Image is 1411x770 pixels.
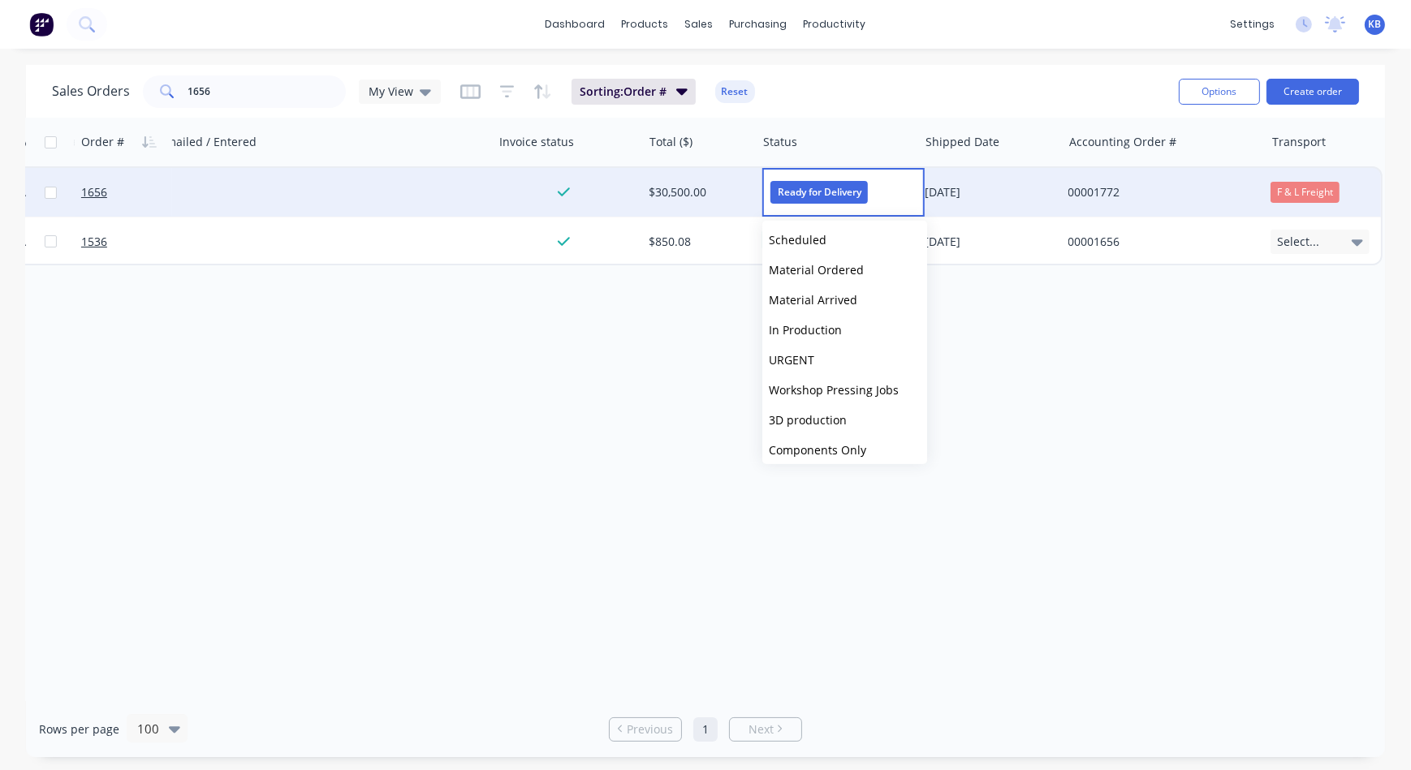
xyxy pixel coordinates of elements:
[52,84,130,99] h1: Sales Orders
[39,721,119,738] span: Rows per page
[81,168,179,217] a: 1656
[762,315,927,345] button: In Production
[1179,79,1260,105] button: Options
[81,234,107,250] span: 1536
[762,405,927,435] button: 3D production
[762,285,927,315] button: Material Arrived
[796,12,874,37] div: productivity
[29,12,54,37] img: Factory
[81,134,124,150] div: Order #
[677,12,722,37] div: sales
[1069,134,1176,150] div: Accounting Order #
[537,12,614,37] a: dashboard
[762,435,927,465] button: Components Only
[1068,184,1249,200] div: 00001772
[762,225,927,255] button: Scheduled
[762,345,927,375] button: URGENT
[769,292,857,308] span: Material Arrived
[610,721,681,738] a: Previous page
[762,375,927,405] button: Workshop Pressing Jobs
[1222,12,1283,37] div: settings
[749,721,774,738] span: Next
[769,232,826,247] span: Scheduled
[81,184,107,200] span: 1656
[769,442,866,458] span: Components Only
[369,83,413,100] span: My View
[925,183,1055,203] div: [DATE]
[769,262,864,277] span: Material Ordered
[572,79,696,105] button: Sorting:Order #
[769,352,814,368] span: URGENT
[1271,182,1340,203] div: F & L Freight
[763,134,797,150] div: Status
[769,382,899,398] span: Workshop Pressing Jobs
[580,84,667,100] span: Sorting: Order #
[1369,17,1382,32] span: KB
[602,717,809,742] ul: Pagination
[730,721,801,738] a: Next page
[722,12,796,37] div: purchasing
[769,412,847,428] span: 3D production
[1068,234,1249,250] div: 00001656
[649,234,745,250] div: $850.08
[925,231,1055,252] div: [DATE]
[1272,134,1326,150] div: Transport
[1277,234,1319,250] span: Select...
[159,134,257,150] div: Emailed / Entered
[627,721,673,738] span: Previous
[693,717,718,742] a: Page 1 is your current page
[649,184,745,200] div: $30,500.00
[926,134,999,150] div: Shipped Date
[715,80,755,103] button: Reset
[770,181,868,203] span: Ready for Delivery
[499,134,574,150] div: Invoice status
[188,75,347,108] input: Search...
[649,134,693,150] div: Total ($)
[769,322,842,338] span: In Production
[762,255,927,285] button: Material Ordered
[81,217,179,266] a: 1536
[1266,79,1359,105] button: Create order
[614,12,677,37] div: products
